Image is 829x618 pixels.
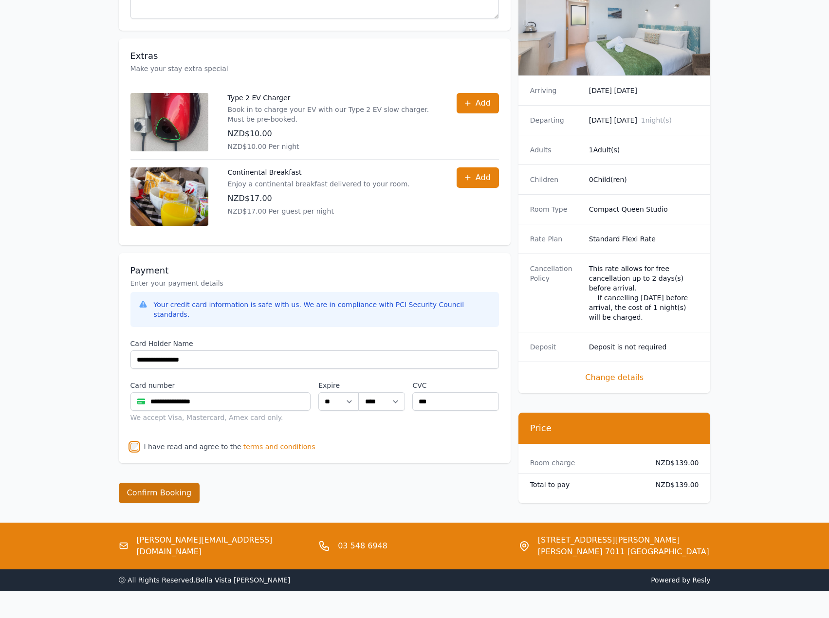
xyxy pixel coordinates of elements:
dd: 1 Adult(s) [589,145,699,155]
button: Confirm Booking [119,483,200,503]
p: Enjoy a continental breakfast delivered to your room. [228,179,410,189]
dt: Departing [530,115,581,125]
p: NZD$10.00 [228,128,437,140]
span: Add [476,172,491,183]
dt: Arriving [530,86,581,95]
label: I have read and agree to the [144,443,241,451]
h3: Price [530,422,699,434]
dt: Deposit [530,342,581,352]
a: 03 548 6948 [338,540,387,552]
label: Card Holder Name [130,339,499,348]
dt: Total to pay [530,480,640,490]
dd: NZD$139.00 [648,480,699,490]
img: Type 2 EV Charger [130,93,208,151]
img: Continental Breakfast [130,167,208,226]
span: Powered by [419,575,711,585]
span: ⓒ All Rights Reserved. Bella Vista [PERSON_NAME] [119,576,291,584]
span: [STREET_ADDRESS][PERSON_NAME] [538,534,709,546]
h3: Extras [130,50,499,62]
p: Make your stay extra special [130,64,499,73]
label: Card number [130,381,311,390]
span: Add [476,97,491,109]
dt: Room Type [530,204,581,214]
p: Enter your payment details [130,278,499,288]
div: We accept Visa, Mastercard, Amex card only. [130,413,311,422]
p: NZD$17.00 [228,193,410,204]
dd: Standard Flexi Rate [589,234,699,244]
h3: Payment [130,265,499,276]
span: [PERSON_NAME] 7011 [GEOGRAPHIC_DATA] [538,546,709,558]
label: CVC [412,381,498,390]
a: Resly [692,576,710,584]
dt: Room charge [530,458,640,468]
dd: NZD$139.00 [648,458,699,468]
p: Book in to charge your EV with our Type 2 EV slow charger. Must be pre-booked. [228,105,437,124]
dd: Compact Queen Studio [589,204,699,214]
label: . [359,381,405,390]
dd: [DATE] [DATE] [589,86,699,95]
a: [PERSON_NAME][EMAIL_ADDRESS][DOMAIN_NAME] [136,534,311,558]
div: This rate allows for free cancellation up to 2 days(s) before arrival. If cancelling [DATE] befor... [589,264,699,322]
p: NZD$17.00 Per guest per night [228,206,410,216]
dt: Cancellation Policy [530,264,581,322]
dt: Adults [530,145,581,155]
p: Continental Breakfast [228,167,410,177]
dd: Deposit is not required [589,342,699,352]
div: Your credit card information is safe with us. We are in compliance with PCI Security Council stan... [154,300,491,319]
span: Change details [530,372,699,383]
p: Type 2 EV Charger [228,93,437,103]
dt: Children [530,175,581,184]
dt: Rate Plan [530,234,581,244]
button: Add [457,167,499,188]
dd: [DATE] [DATE] [589,115,699,125]
button: Add [457,93,499,113]
label: Expire [318,381,359,390]
span: terms and conditions [243,442,315,452]
span: 1 night(s) [641,116,672,124]
dd: 0 Child(ren) [589,175,699,184]
p: NZD$10.00 Per night [228,142,437,151]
